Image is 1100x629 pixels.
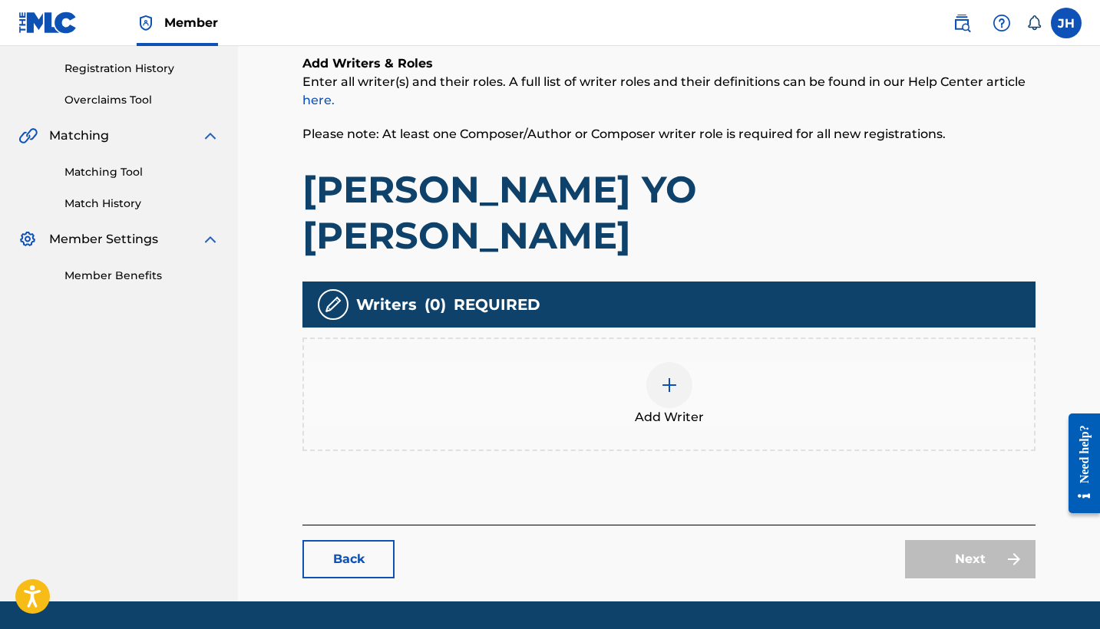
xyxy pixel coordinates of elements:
span: Matching [49,127,109,145]
img: Member Settings [18,230,37,249]
a: Matching Tool [64,164,220,180]
iframe: Chat Widget [1023,555,1100,629]
span: Add Writer [635,408,704,426]
h1: [PERSON_NAME] YO [PERSON_NAME] [302,166,1036,259]
div: Notifications [1026,15,1042,31]
iframe: Resource Center [1057,398,1100,529]
a: Overclaims Tool [64,92,220,108]
span: REQUIRED [454,293,540,316]
img: Top Rightsholder [137,14,155,32]
a: Back [302,540,395,578]
h6: Add Writers & Roles [302,54,1036,73]
img: writers [324,295,342,314]
span: Enter all writer(s) and their roles. A full list of writer roles and their definitions can be fou... [302,74,1026,107]
img: expand [201,230,220,249]
span: Member [164,14,218,31]
img: help [993,14,1011,32]
a: Registration History [64,61,220,77]
span: Writers [356,293,417,316]
img: Matching [18,127,38,145]
img: MLC Logo [18,12,78,34]
span: Please note: At least one Composer/Author or Composer writer role is required for all new registr... [302,127,946,141]
a: Match History [64,196,220,212]
span: ( 0 ) [424,293,446,316]
img: expand [201,127,220,145]
a: Public Search [946,8,977,38]
a: Member Benefits [64,268,220,284]
a: here. [302,93,335,107]
img: add [660,376,679,394]
div: User Menu [1051,8,1082,38]
span: Member Settings [49,230,158,249]
div: Help [986,8,1017,38]
img: search [953,14,971,32]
